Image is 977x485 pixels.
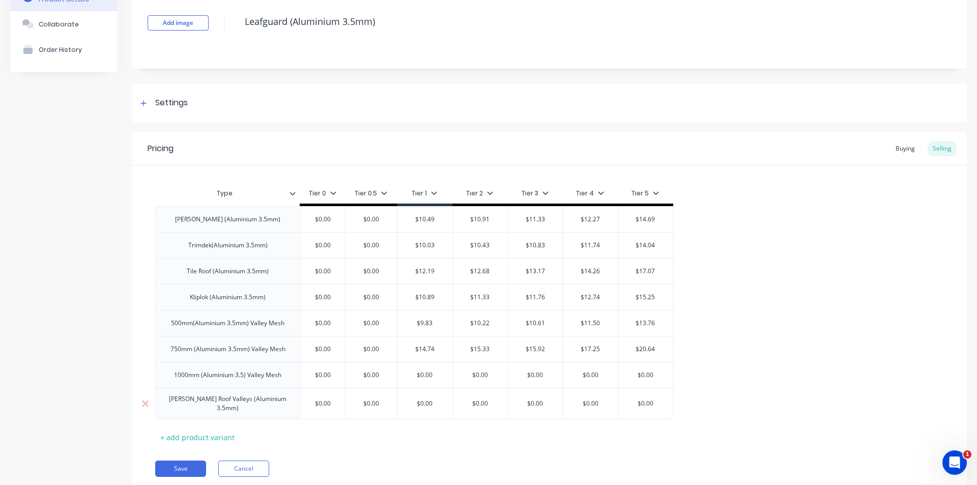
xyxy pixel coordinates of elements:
div: 1000mm (Aluminium 3.5) Valley Mesh [166,368,290,382]
div: $10.61 [508,310,563,336]
div: $0.00 [618,362,673,388]
div: $0.00 [297,207,348,232]
div: $14.74 [397,336,452,362]
div: $0.00 [346,233,397,258]
div: $10.03 [397,233,452,258]
div: $14.04 [618,233,673,258]
div: Tier 5 [631,189,659,198]
div: $20.64 [618,336,673,362]
div: 500mm(Aluminium 3.5mm) Valley Mesh [163,317,293,330]
div: $0.00 [297,391,348,416]
div: 500mm(Aluminium 3.5mm) Valley Mesh$0.00$0.00$9.83$10.22$10.61$11.50$13.76 [155,310,673,336]
div: $0.00 [453,362,508,388]
div: $0.00 [297,259,348,284]
div: $11.76 [508,284,563,310]
div: Trimdek(Aluminium 3.5mm) [180,239,276,252]
div: Tile Roof (Aluminium 3.5mm) [179,265,277,278]
div: [PERSON_NAME] (Aluminium 3.5mm)$0.00$0.00$10.49$10.91$11.33$12.27$14.69 [155,206,673,232]
div: $12.74 [563,284,618,310]
button: Cancel [218,461,269,477]
div: [PERSON_NAME] (Aluminium 3.5mm) [167,213,289,226]
div: $10.43 [453,233,508,258]
div: 750mm (Aluminium 3.5mm) Valley Mesh [162,343,294,356]
div: $0.00 [346,207,397,232]
div: $17.25 [563,336,618,362]
div: $15.25 [618,284,673,310]
div: Collaborate [39,20,79,28]
div: $14.69 [618,207,673,232]
div: $9.83 [397,310,452,336]
div: Buying [890,141,920,156]
button: Collaborate [10,11,117,37]
div: Settings [155,97,188,109]
div: $0.00 [618,391,673,416]
div: Kliplok (Aluminium 3.5mm)$0.00$0.00$10.89$11.33$11.76$12.74$15.25 [155,284,673,310]
div: $0.00 [297,310,348,336]
div: Type [155,181,294,206]
div: Tier 4 [576,189,604,198]
button: Save [155,461,206,477]
div: $0.00 [346,259,397,284]
div: $12.68 [453,259,508,284]
div: $11.74 [563,233,618,258]
div: Type [155,183,300,204]
div: $0.00 [453,391,508,416]
div: $0.00 [508,391,563,416]
div: $0.00 [346,336,397,362]
div: $17.07 [618,259,673,284]
div: $11.33 [508,207,563,232]
div: $11.33 [453,284,508,310]
button: Add image [148,15,209,31]
div: Order History [39,46,82,53]
div: $15.33 [453,336,508,362]
div: Tier 3 [522,189,549,198]
div: $0.00 [563,391,618,416]
div: [PERSON_NAME] Roof Valleys (Aluminium 3.5mm)$0.00$0.00$0.00$0.00$0.00$0.00 [155,388,673,419]
span: 1 [963,450,971,459]
div: $10.49 [397,207,452,232]
input: ? [397,399,452,408]
div: $11.50 [563,310,618,336]
div: $0.00 [346,391,397,416]
div: $13.76 [618,310,673,336]
div: $12.27 [563,207,618,232]
div: $15.92 [508,336,563,362]
div: $13.17 [508,259,563,284]
div: $10.89 [397,284,452,310]
div: Tier 0.5 [355,189,387,198]
div: + add product variant [155,430,240,445]
div: Tile Roof (Aluminium 3.5mm)$0.00$0.00$12.19$12.68$13.17$14.26$17.07 [155,258,673,284]
div: Selling [928,141,957,156]
div: $12.19 [397,259,452,284]
div: Trimdek(Aluminium 3.5mm)$0.00$0.00$10.03$10.43$10.83$11.74$14.04 [155,232,673,258]
div: $0.00 [508,362,563,388]
div: 1000mm (Aluminium 3.5) Valley Mesh$0.00$0.00$0.00$0.00$0.00$0.00$0.00 [155,362,673,388]
div: $0.00 [297,362,348,388]
div: Tier 0 [309,189,336,198]
div: $10.91 [453,207,508,232]
button: Order History [10,37,117,62]
div: $10.83 [508,233,563,258]
div: $0.00 [346,310,397,336]
div: $0.00 [397,362,452,388]
div: [PERSON_NAME] Roof Valleys (Aluminium 3.5mm) [160,392,296,415]
div: $14.26 [563,259,618,284]
div: $0.00 [297,336,348,362]
div: $0.00 [563,362,618,388]
div: Tier 2 [466,189,493,198]
div: $0.00 [346,362,397,388]
div: 750mm (Aluminium 3.5mm) Valley Mesh$0.00$0.00$14.74$15.33$15.92$17.25$20.64 [155,336,673,362]
iframe: Intercom live chat [942,450,967,475]
div: Kliplok (Aluminium 3.5mm) [182,291,274,304]
div: $0.00 [297,233,348,258]
textarea: Leafguard (Aluminium 3.5mm) [240,10,883,34]
div: $0.00 [297,284,348,310]
div: Pricing [148,142,174,155]
div: $0.00 [346,284,397,310]
div: Tier 1 [412,189,437,198]
div: $10.22 [453,310,508,336]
